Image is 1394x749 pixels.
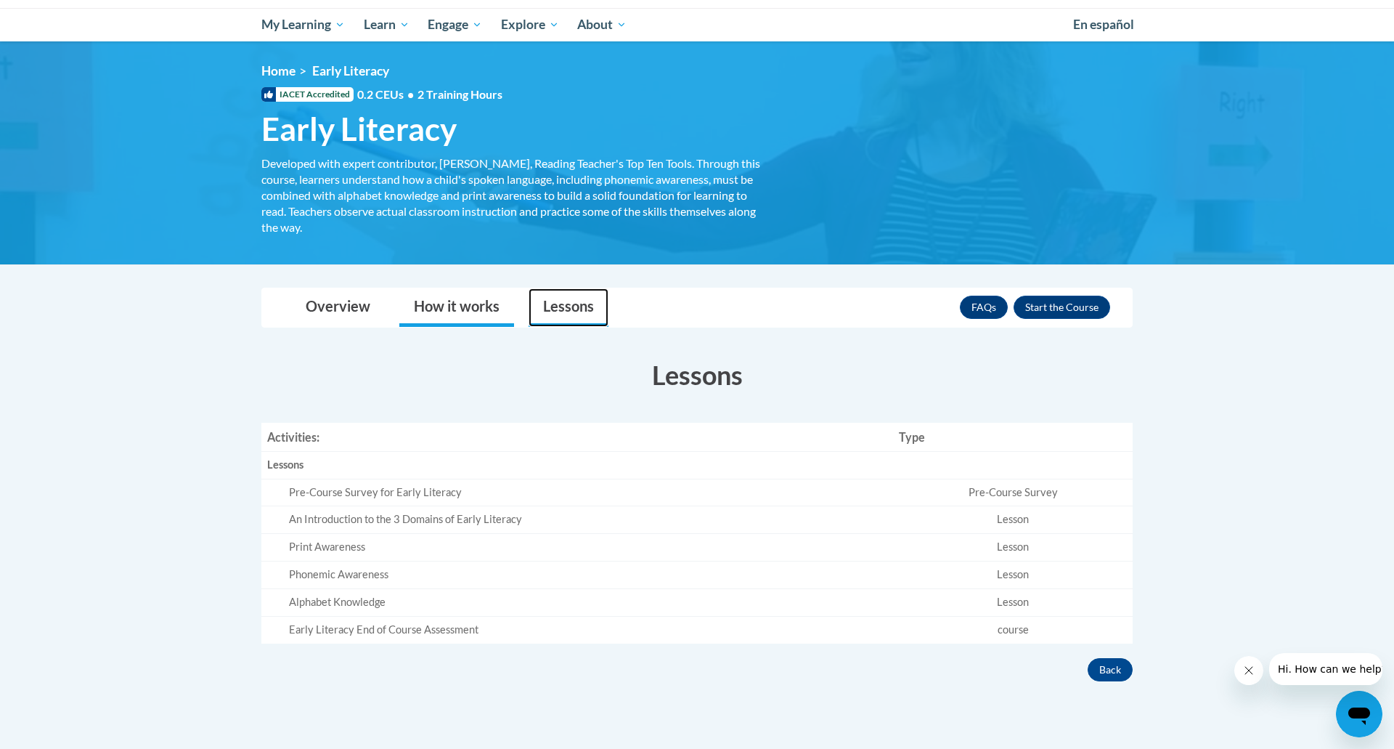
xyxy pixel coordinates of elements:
[1064,9,1144,40] a: En español
[399,288,514,327] a: How it works
[289,512,887,527] div: An Introduction to the 3 Domains of Early Literacy
[1234,656,1263,685] iframe: Close message
[289,540,887,555] div: Print Awareness
[407,87,414,101] span: •
[291,288,385,327] a: Overview
[529,288,608,327] a: Lessons
[417,87,502,101] span: 2 Training Hours
[893,423,1133,452] th: Type
[9,10,118,22] span: Hi. How can we help?
[428,16,482,33] span: Engage
[357,86,502,102] span: 0.2 CEUs
[577,16,627,33] span: About
[364,16,409,33] span: Learn
[893,479,1133,506] td: Pre-Course Survey
[267,458,887,473] div: Lessons
[1088,658,1133,681] button: Back
[1073,17,1134,32] span: En español
[252,8,354,41] a: My Learning
[261,423,893,452] th: Activities:
[261,110,457,148] span: Early Literacy
[1336,691,1382,737] iframe: Button to launch messaging window
[1014,296,1110,319] button: Enroll
[501,16,559,33] span: Explore
[893,534,1133,562] td: Lesson
[354,8,419,41] a: Learn
[261,87,354,102] span: IACET Accredited
[893,617,1133,644] td: course
[261,63,295,78] a: Home
[960,296,1008,319] a: FAQs
[289,595,887,610] div: Alphabet Knowledge
[568,8,637,41] a: About
[289,567,887,583] div: Phonemic Awareness
[240,8,1154,41] div: Main menu
[261,357,1133,393] h3: Lessons
[1269,653,1382,685] iframe: Message from company
[893,562,1133,589] td: Lesson
[289,485,887,501] div: Pre-Course Survey for Early Literacy
[312,63,389,78] span: Early Literacy
[418,8,492,41] a: Engage
[893,589,1133,617] td: Lesson
[289,623,887,638] div: Early Literacy End of Course Assessment
[492,8,568,41] a: Explore
[261,16,345,33] span: My Learning
[261,155,762,235] div: Developed with expert contributor, [PERSON_NAME], Reading Teacher's Top Ten Tools. Through this c...
[893,506,1133,534] td: Lesson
